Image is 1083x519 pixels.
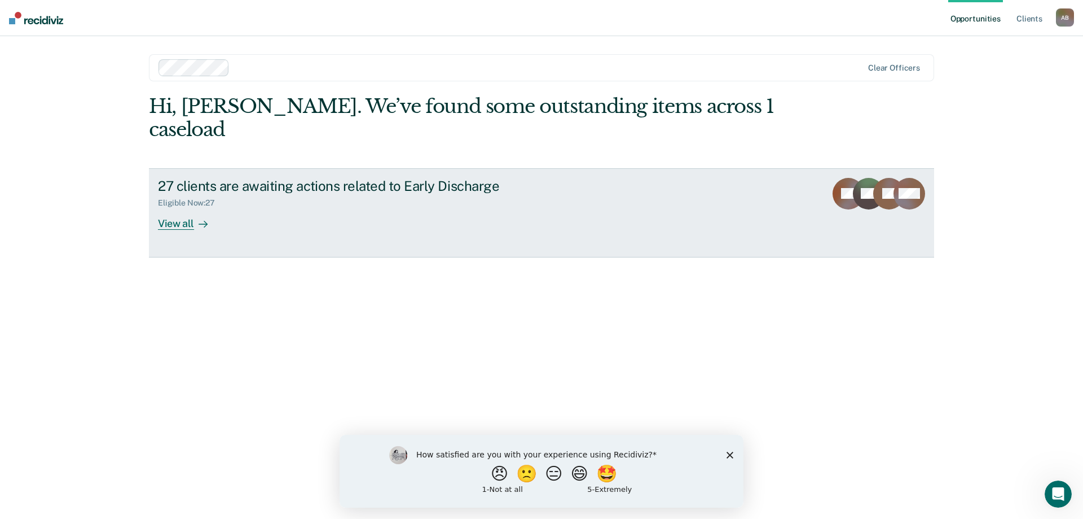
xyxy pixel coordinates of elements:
img: Recidiviz [9,12,63,24]
a: 27 clients are awaiting actions related to Early DischargeEligible Now:27View all [149,168,934,258]
div: View all [158,208,221,230]
div: Hi, [PERSON_NAME]. We’ve found some outstanding items across 1 caseload [149,95,777,141]
iframe: Survey by Kim from Recidiviz [340,435,743,508]
div: 27 clients are awaiting actions related to Early Discharge [158,178,554,194]
iframe: Intercom live chat [1045,481,1072,508]
div: Clear officers [868,63,920,73]
button: AB [1056,8,1074,27]
div: A B [1056,8,1074,27]
div: Eligible Now : 27 [158,198,224,208]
